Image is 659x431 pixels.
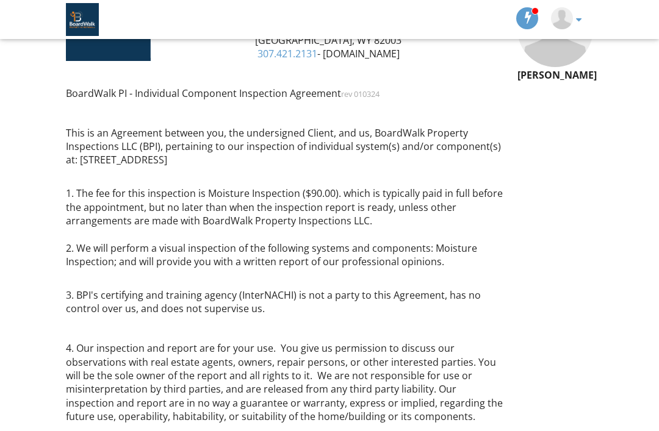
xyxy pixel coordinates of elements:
[66,126,503,167] p: This is an Agreement between you, the undersigned Client, and us, BoardWalk Property Inspections ...
[551,7,573,29] img: default-user-f0147aede5fd5fa78ca7ade42f37bd4542148d508eef1c3d3ea960f66861d68b.jpg
[517,70,593,81] h6: [PERSON_NAME]
[66,275,503,316] p: 3. BPI's certifying and training agency (InterNACHI) is not a party to this Agreement, has no con...
[341,88,380,99] span: rev 010324
[257,47,317,60] a: 307.421.2131
[66,3,99,36] img: BoardWalk Property Inspections LLC
[66,34,503,61] p: [GEOGRAPHIC_DATA], WY 82003 - [DOMAIN_NAME]
[66,173,503,269] p: 1. The fee for this inspection is Moisture Inspection ($90.00). which is typically paid in full b...
[66,87,503,100] p: BoardWalk PI - Individual Component Inspection Agreement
